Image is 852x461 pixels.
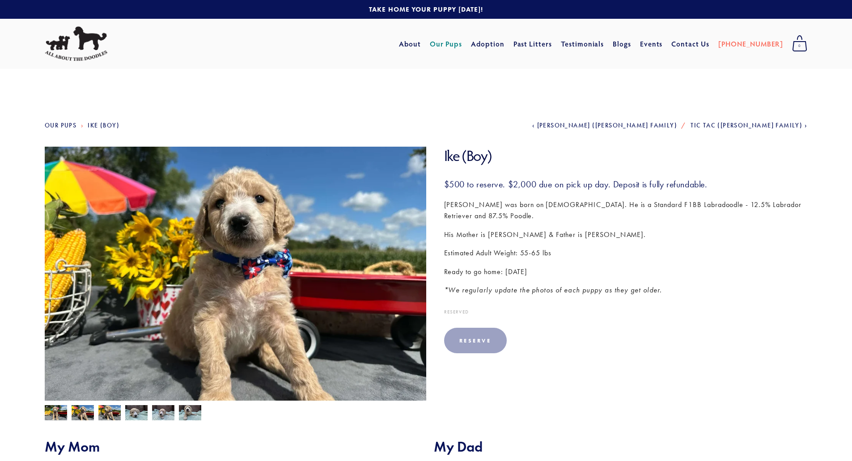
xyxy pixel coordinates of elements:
[45,26,107,61] img: All About The Doodles
[561,36,604,52] a: Testimonials
[444,229,808,241] p: His Mother is [PERSON_NAME] & Father is [PERSON_NAME].
[532,122,677,129] a: [PERSON_NAME] ([PERSON_NAME] Family)
[98,405,121,422] img: Ike 5.jpg
[152,405,174,422] img: Ike 2.jpg
[45,405,67,422] img: Ike 4.jpg
[444,178,808,190] h3: $500 to reserve. $2,000 due on pick up day. Deposit is fully refundable.
[691,122,807,129] a: Tic Tac ([PERSON_NAME] Family)
[640,36,663,52] a: Events
[792,40,807,52] span: 0
[125,404,148,421] img: Ike 1.jpg
[45,438,419,455] h2: My Mom
[471,36,504,52] a: Adoption
[72,405,94,422] img: Ike 6.jpg
[444,266,808,278] p: Ready to go home: [DATE]
[444,147,808,165] h1: Ike (Boy)
[444,328,507,353] div: Reserve
[88,122,119,129] a: Ike (Boy)
[434,438,808,455] h2: My Dad
[691,122,802,129] span: Tic Tac ([PERSON_NAME] Family)
[513,39,552,48] a: Past Litters
[399,36,421,52] a: About
[459,337,492,344] div: Reserve
[788,33,812,55] a: 0 items in cart
[45,147,426,433] img: Ike 6.jpg
[444,286,662,294] em: *We regularly update the photos of each puppy as they get older.
[444,247,808,259] p: Estimated Adult Weight: 55-65 lbs
[444,309,808,314] div: Reserved
[671,36,709,52] a: Contact Us
[444,199,808,222] p: [PERSON_NAME] was born on [DEMOGRAPHIC_DATA]. He is a Standard F1BB Labradoodle - 12.5% Labrador ...
[430,36,462,52] a: Our Pups
[537,122,677,129] span: [PERSON_NAME] ([PERSON_NAME] Family)
[613,36,631,52] a: Blogs
[45,122,76,129] a: Our Pups
[179,405,201,422] img: Ike 3.jpg
[718,36,783,52] a: [PHONE_NUMBER]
